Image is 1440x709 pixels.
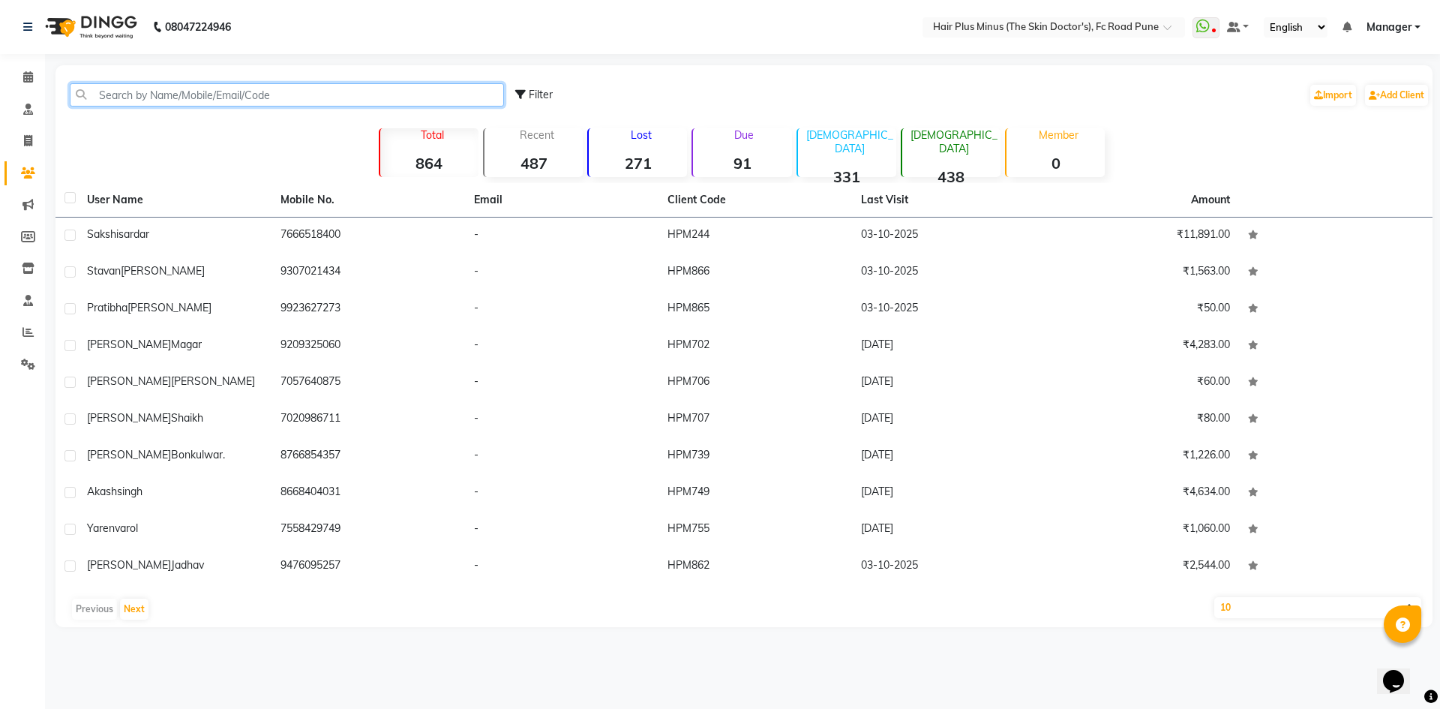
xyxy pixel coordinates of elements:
[465,328,658,365] td: -
[171,374,255,388] span: [PERSON_NAME]
[804,128,896,155] p: [DEMOGRAPHIC_DATA]
[117,485,142,498] span: singh
[78,183,271,218] th: User Name
[115,521,138,535] span: varol
[127,301,211,314] span: [PERSON_NAME]
[171,558,204,572] span: jadhav
[1045,365,1239,401] td: ₹60.00
[87,485,117,498] span: akash
[465,438,658,475] td: -
[465,365,658,401] td: -
[87,521,115,535] span: yaren
[1365,85,1428,106] a: Add Client
[658,475,852,512] td: HPM749
[658,291,852,328] td: HPM865
[1045,548,1239,585] td: ₹2,544.00
[1045,512,1239,548] td: ₹1,060.00
[87,411,171,425] span: [PERSON_NAME]
[1045,291,1239,328] td: ₹50.00
[87,448,171,461] span: [PERSON_NAME]
[165,6,231,48] b: 08047224946
[696,128,791,142] p: Due
[490,128,583,142] p: Recent
[1045,475,1239,512] td: ₹4,634.00
[271,218,465,254] td: 7666518400
[852,254,1045,291] td: 03-10-2025
[171,338,202,351] span: magar
[118,227,149,241] span: sardar
[798,167,896,186] strong: 331
[87,264,121,278] span: stavan
[87,338,171,351] span: [PERSON_NAME]
[852,291,1045,328] td: 03-10-2025
[1045,328,1239,365] td: ₹4,283.00
[658,401,852,438] td: HPM707
[271,475,465,512] td: 8668404031
[87,301,127,314] span: pratibha
[658,218,852,254] td: HPM244
[120,599,148,620] button: Next
[465,254,658,291] td: -
[1045,401,1239,438] td: ₹80.00
[38,6,141,48] img: logo
[465,401,658,438] td: -
[1012,128,1105,142] p: Member
[87,558,171,572] span: [PERSON_NAME]
[1377,649,1425,694] iframe: chat widget
[465,218,658,254] td: -
[852,401,1045,438] td: [DATE]
[852,512,1045,548] td: [DATE]
[595,128,687,142] p: Lost
[852,548,1045,585] td: 03-10-2025
[465,291,658,328] td: -
[1182,183,1239,217] th: Amount
[658,183,852,218] th: Client Code
[1045,254,1239,291] td: ₹1,563.00
[271,365,465,401] td: 7057640875
[70,83,504,107] input: Search by Name/Mobile/Email/Code
[465,548,658,585] td: -
[271,512,465,548] td: 7558429749
[465,512,658,548] td: -
[658,512,852,548] td: HPM755
[658,328,852,365] td: HPM702
[852,183,1045,218] th: Last Visit
[386,128,478,142] p: Total
[658,438,852,475] td: HPM739
[693,154,791,173] strong: 91
[171,448,225,461] span: Bonkulwar.
[1006,154,1105,173] strong: 0
[658,365,852,401] td: HPM706
[852,218,1045,254] td: 03-10-2025
[271,183,465,218] th: Mobile No.
[380,154,478,173] strong: 864
[484,154,583,173] strong: 487
[465,475,658,512] td: -
[1366,20,1411,35] span: Manager
[1310,85,1356,106] a: Import
[1045,218,1239,254] td: ₹11,891.00
[87,374,171,388] span: [PERSON_NAME]
[852,438,1045,475] td: [DATE]
[121,264,205,278] span: [PERSON_NAME]
[271,291,465,328] td: 9923627273
[852,475,1045,512] td: [DATE]
[1045,438,1239,475] td: ₹1,226.00
[908,128,1000,155] p: [DEMOGRAPHIC_DATA]
[658,254,852,291] td: HPM866
[171,411,203,425] span: shaikh
[852,365,1045,401] td: [DATE]
[271,548,465,585] td: 9476095257
[271,254,465,291] td: 9307021434
[87,227,118,241] span: sakshi
[271,438,465,475] td: 8766854357
[852,328,1045,365] td: [DATE]
[271,328,465,365] td: 9209325060
[589,154,687,173] strong: 271
[658,548,852,585] td: HPM862
[465,183,658,218] th: Email
[529,88,553,101] span: Filter
[902,167,1000,186] strong: 438
[271,401,465,438] td: 7020986711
